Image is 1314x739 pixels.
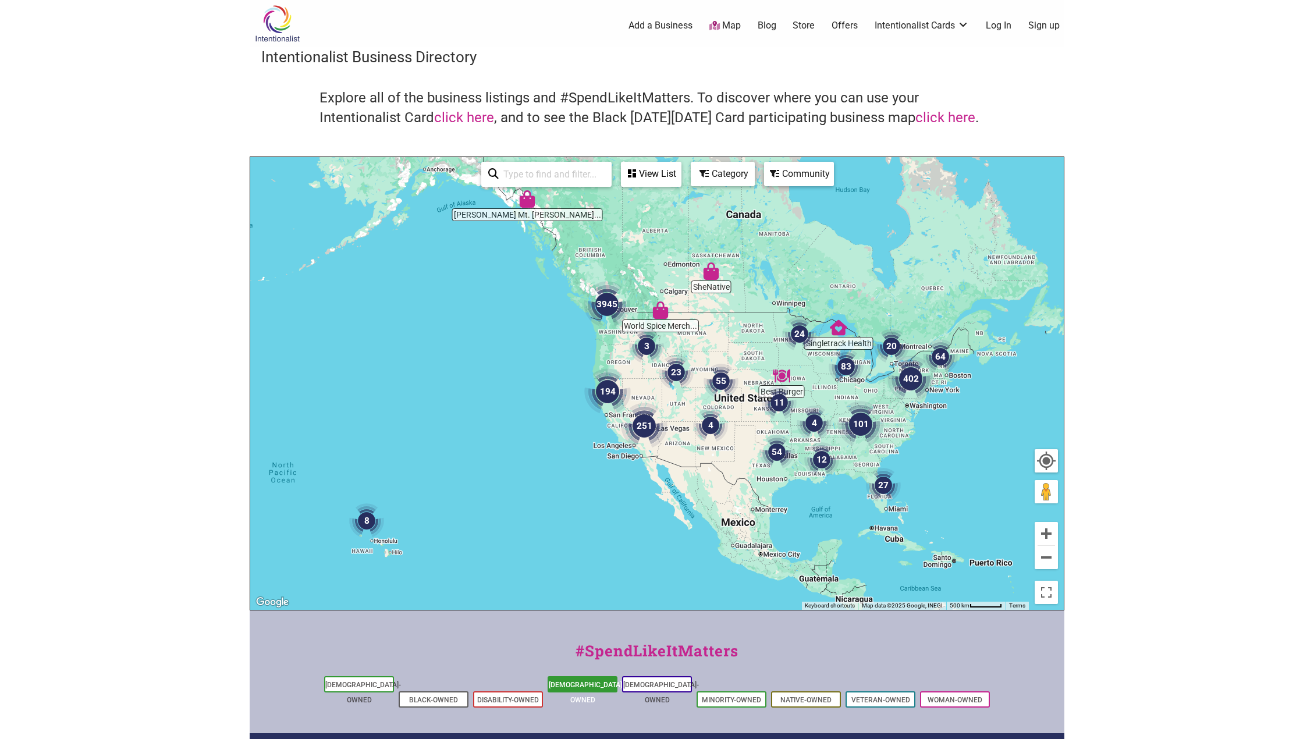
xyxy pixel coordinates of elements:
[481,162,612,187] div: Type to search and filter
[621,162,681,187] div: See a list of the visible businesses
[250,639,1064,674] div: #SpendLikeItMatters
[709,19,741,33] a: Map
[780,696,832,704] a: Native-Owned
[702,696,761,704] a: Minority-Owned
[409,696,458,704] a: Black-Owned
[829,349,864,384] div: 83
[584,281,630,328] div: 3945
[659,355,694,390] div: 23
[762,385,797,420] div: 11
[434,109,494,126] a: click here
[250,5,305,42] img: Intentionalist
[837,401,884,447] div: 101
[862,602,943,609] span: Map data ©2025 Google, INEGI
[477,696,539,704] a: Disability-Owned
[1034,580,1059,605] button: Toggle fullscreen view
[652,301,669,319] div: World Spice Merchants
[261,47,1053,67] h3: Intentionalist Business Directory
[832,19,858,32] a: Offers
[629,329,664,364] div: 3
[253,595,292,610] a: Open this area in Google Maps (opens a new window)
[782,317,817,351] div: 24
[702,262,720,280] div: SheNative
[928,696,982,704] a: Woman-Owned
[1009,602,1025,609] a: Terms
[1035,546,1058,569] button: Zoom out
[830,319,847,336] div: Singletrack Health
[950,602,969,609] span: 500 km
[519,190,536,208] div: Tripp's Mt. Juneau Trading Post
[804,442,839,477] div: 12
[1035,449,1058,472] button: Your Location
[499,163,605,186] input: Type to find and filter...
[349,503,384,538] div: 8
[1028,19,1060,32] a: Sign up
[692,163,754,185] div: Category
[773,367,790,385] div: Best Burger
[805,602,855,610] button: Keyboard shortcuts
[1035,480,1058,503] button: Drag Pegman onto the map to open Street View
[704,364,738,399] div: 55
[253,595,292,610] img: Google
[549,681,624,704] a: [DEMOGRAPHIC_DATA]-Owned
[319,88,995,127] h4: Explore all of the business listings and #SpendLikeItMatters. To discover where you can use your ...
[325,681,401,704] a: [DEMOGRAPHIC_DATA]-Owned
[923,339,958,374] div: 64
[797,406,832,440] div: 4
[764,162,834,186] div: Filter by Community
[759,435,794,470] div: 54
[986,19,1011,32] a: Log In
[874,329,909,364] div: 20
[875,19,969,32] a: Intentionalist Cards
[691,162,755,186] div: Filter by category
[623,681,699,704] a: [DEMOGRAPHIC_DATA]-Owned
[793,19,815,32] a: Store
[1035,522,1058,545] button: Zoom in
[621,403,667,449] div: 251
[628,19,692,32] a: Add a Business
[765,163,833,185] div: Community
[693,408,728,443] div: 4
[584,368,631,415] div: 194
[622,163,680,185] div: View List
[866,468,901,503] div: 27
[851,696,910,704] a: Veteran-Owned
[887,356,934,402] div: 402
[915,109,975,126] a: click here
[758,19,776,32] a: Blog
[946,602,1006,610] button: Map Scale: 500 km per 52 pixels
